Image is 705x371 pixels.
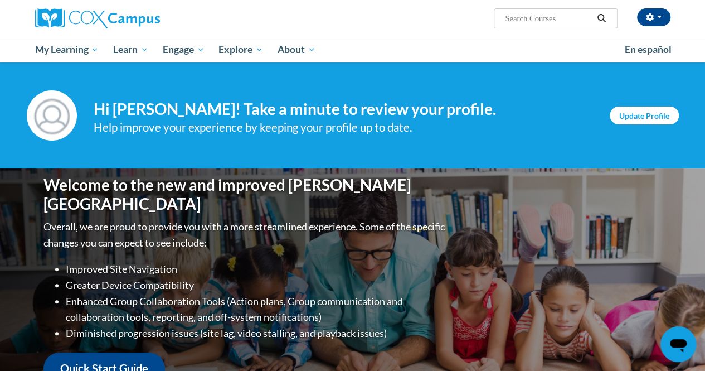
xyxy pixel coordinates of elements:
a: Update Profile [610,107,679,124]
a: My Learning [28,37,106,62]
div: Main menu [27,37,679,62]
img: Cox Campus [35,8,160,28]
button: Account Settings [637,8,670,26]
a: Explore [211,37,270,62]
span: About [278,43,315,56]
a: Learn [106,37,155,62]
a: Cox Campus [35,8,236,28]
li: Improved Site Navigation [66,261,448,277]
p: Overall, we are proud to provide you with a more streamlined experience. Some of the specific cha... [43,219,448,251]
div: Help improve your experience by keeping your profile up to date. [94,118,593,137]
span: Engage [163,43,205,56]
a: About [270,37,323,62]
h1: Welcome to the new and improved [PERSON_NAME][GEOGRAPHIC_DATA] [43,176,448,213]
span: Learn [113,43,148,56]
span: My Learning [35,43,99,56]
li: Diminished progression issues (site lag, video stalling, and playback issues) [66,325,448,341]
a: Engage [155,37,212,62]
img: Profile Image [27,90,77,141]
input: Search Courses [504,12,593,25]
h4: Hi [PERSON_NAME]! Take a minute to review your profile. [94,100,593,119]
a: En español [618,38,679,61]
span: Explore [218,43,263,56]
span: En español [625,44,672,55]
li: Enhanced Group Collaboration Tools (Action plans, Group communication and collaboration tools, re... [66,293,448,326]
iframe: Button to launch messaging window [660,326,696,362]
button: Search [593,12,610,25]
li: Greater Device Compatibility [66,277,448,293]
